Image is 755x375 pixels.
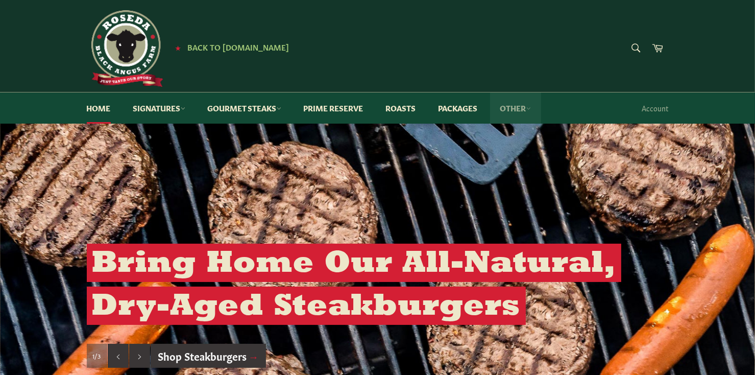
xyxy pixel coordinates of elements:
a: Home [77,92,121,124]
a: ★ Back to [DOMAIN_NAME] [171,43,289,52]
a: Shop Steakburgers [151,344,266,368]
a: Account [637,93,674,123]
a: Roasts [376,92,426,124]
span: ★ [176,43,181,52]
button: Next slide [129,344,150,368]
h2: Bring Home Our All-Natural, Dry-Aged Steakburgers [87,244,621,325]
span: → [249,348,259,363]
a: Packages [428,92,488,124]
div: Slide 1, current [87,344,107,368]
a: Prime Reserve [294,92,374,124]
span: 1/3 [93,351,101,360]
a: Signatures [123,92,196,124]
img: Roseda Beef [87,10,163,87]
button: Previous slide [108,344,129,368]
span: Back to [DOMAIN_NAME] [188,41,289,52]
a: Gourmet Steaks [198,92,291,124]
a: Other [490,92,541,124]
